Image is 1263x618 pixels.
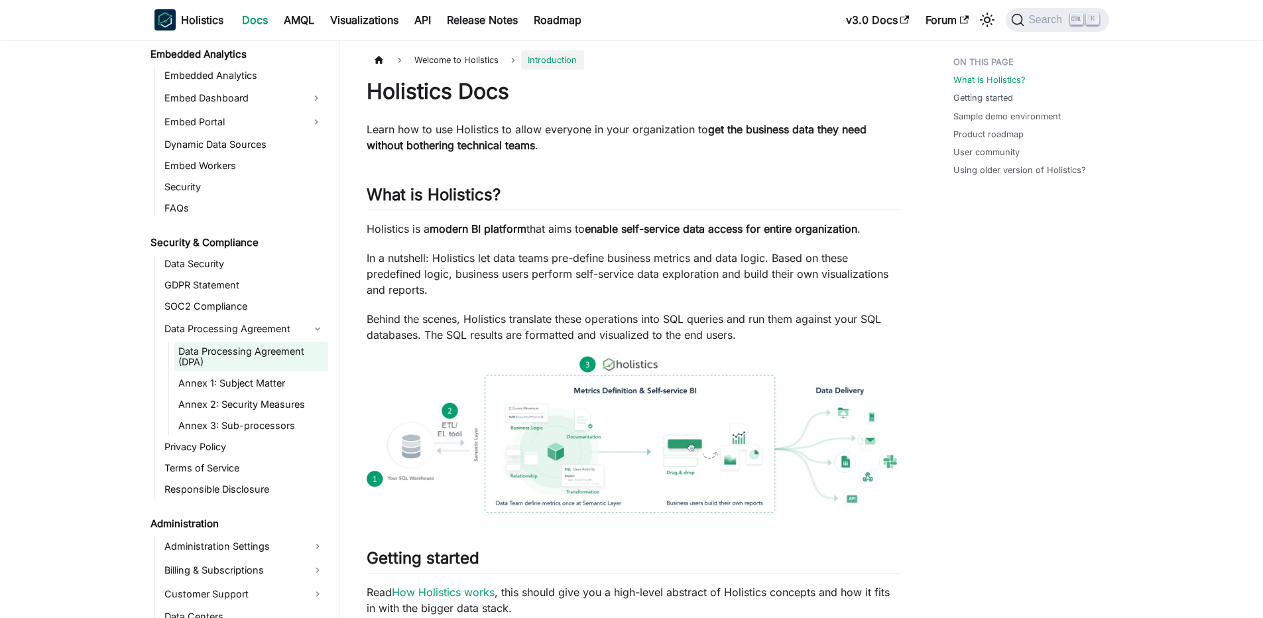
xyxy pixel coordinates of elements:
[367,121,900,153] p: Learn how to use Holistics to allow everyone in your organization to .
[977,9,998,31] button: Switch between dark and light mode (currently light mode)
[160,536,328,557] a: Administration Settings
[154,9,223,31] a: HolisticsHolistics
[160,255,328,273] a: Data Security
[160,135,328,154] a: Dynamic Data Sources
[367,548,900,574] h2: Getting started
[367,185,900,210] h2: What is Holistics?
[154,9,176,31] img: Holistics
[322,9,406,31] a: Visualizations
[147,515,328,533] a: Administration
[367,311,900,343] p: Behind the scenes, Holistics translate these operations into SQL queries and run them against you...
[367,584,900,616] p: Read , this should give you a high-level abstract of Holistics concepts and how it fits in with t...
[160,459,328,477] a: Terms of Service
[953,164,1086,176] a: Using older version of Holistics?
[160,88,304,109] a: Embed Dashboard
[918,9,977,31] a: Forum
[367,356,900,513] img: How Holistics fits in your Data Stack
[953,110,1061,123] a: Sample demo environment
[439,9,526,31] a: Release Notes
[1006,8,1109,32] button: Search (Ctrl+K)
[367,221,900,237] p: Holistics is a that aims to .
[1024,14,1070,26] span: Search
[141,40,340,618] nav: Docs sidebar
[174,395,328,414] a: Annex 2: Security Measures
[160,560,328,581] a: Billing & Subscriptions
[174,416,328,435] a: Annex 3: Sub-processors
[147,45,328,64] a: Embedded Analytics
[160,318,328,340] a: Data Processing Agreement
[1086,13,1099,25] kbd: K
[953,74,1026,86] a: What is Holistics?
[953,92,1013,104] a: Getting started
[160,156,328,175] a: Embed Workers
[147,233,328,252] a: Security & Compliance
[160,276,328,294] a: GDPR Statement
[585,222,857,235] strong: enable self-service data access for entire organization
[953,146,1020,158] a: User community
[367,78,900,105] h1: Holistics Docs
[367,50,392,70] a: Home page
[160,438,328,456] a: Privacy Policy
[304,88,328,109] button: Expand sidebar category 'Embed Dashboard'
[160,199,328,217] a: FAQs
[430,222,526,235] strong: modern BI platform
[367,250,900,298] p: In a nutshell: Holistics let data teams pre-define business metrics and data logic. Based on thes...
[953,128,1024,141] a: Product roadmap
[234,9,276,31] a: Docs
[406,9,439,31] a: API
[174,342,328,371] a: Data Processing Agreement (DPA)
[160,297,328,316] a: SOC2 Compliance
[367,50,900,70] nav: Breadcrumbs
[160,178,328,196] a: Security
[408,50,505,70] span: Welcome to Holistics
[392,586,495,599] a: How Holistics works
[304,111,328,133] button: Expand sidebar category 'Embed Portal'
[160,111,304,133] a: Embed Portal
[276,9,322,31] a: AMQL
[526,9,589,31] a: Roadmap
[174,374,328,393] a: Annex 1: Subject Matter
[160,480,328,499] a: Responsible Disclosure
[521,50,583,70] span: Introduction
[160,584,328,605] a: Customer Support
[838,9,918,31] a: v3.0 Docs
[181,12,223,28] b: Holistics
[160,66,328,85] a: Embedded Analytics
